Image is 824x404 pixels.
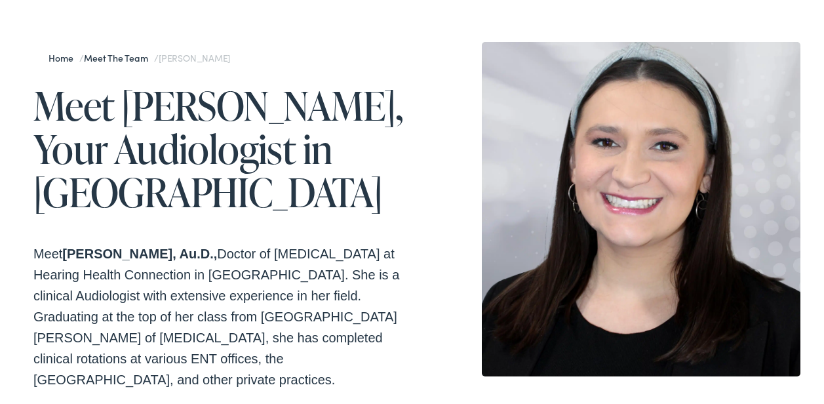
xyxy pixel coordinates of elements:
[84,49,154,62] a: Meet the Team
[49,49,79,62] a: Home
[159,49,230,62] span: [PERSON_NAME]
[62,244,217,258] strong: [PERSON_NAME], Au.D.,
[33,81,417,211] h1: Meet [PERSON_NAME], Your Audiologist in [GEOGRAPHIC_DATA]
[49,49,230,62] span: / /
[33,241,417,388] p: Meet Doctor of [MEDICAL_DATA] at Hearing Health Connection in [GEOGRAPHIC_DATA]. She is a clinica...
